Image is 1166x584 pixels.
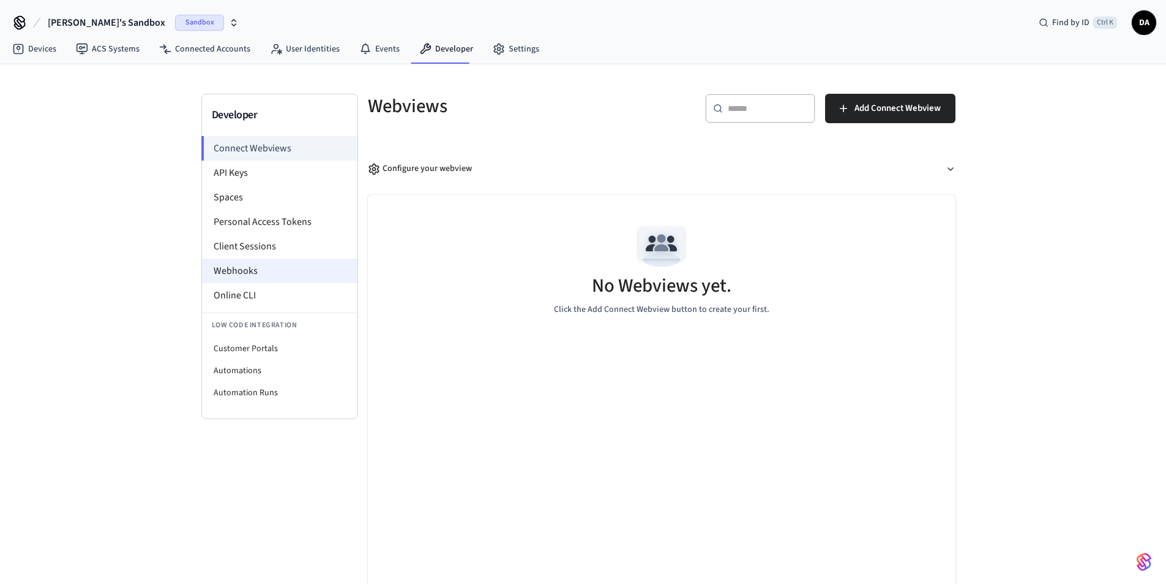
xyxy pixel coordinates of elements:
[554,303,769,316] p: Click the Add Connect Webview button to create your first.
[368,94,654,119] h5: Webviews
[1052,17,1089,29] span: Find by ID
[202,259,357,283] li: Webhooks
[483,38,549,60] a: Settings
[368,162,472,175] div: Configure your webview
[175,15,224,31] span: Sandbox
[202,338,357,360] li: Customer Portals
[202,210,357,234] li: Personal Access Tokens
[409,38,483,60] a: Developer
[854,100,941,116] span: Add Connect Webview
[368,153,955,185] button: Configure your webview
[202,283,357,308] li: Online CLI
[212,107,348,124] h3: Developer
[201,136,357,161] li: Connect Webviews
[1133,12,1155,34] span: DA
[349,38,409,60] a: Events
[48,15,165,30] span: [PERSON_NAME]'s Sandbox
[202,360,357,382] li: Automations
[1093,17,1117,29] span: Ctrl K
[202,234,357,259] li: Client Sessions
[2,38,66,60] a: Devices
[66,38,149,60] a: ACS Systems
[202,313,357,338] li: Low Code Integration
[592,273,731,298] h5: No Webviews yet.
[1137,552,1151,572] img: SeamLogoGradient.69752ec5.svg
[1029,12,1127,34] div: Find by IDCtrl K
[149,38,260,60] a: Connected Accounts
[634,219,689,275] img: Team Empty State
[260,38,349,60] a: User Identities
[202,161,357,185] li: API Keys
[202,382,357,404] li: Automation Runs
[825,94,955,123] button: Add Connect Webview
[1132,10,1156,35] button: DA
[202,185,357,210] li: Spaces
